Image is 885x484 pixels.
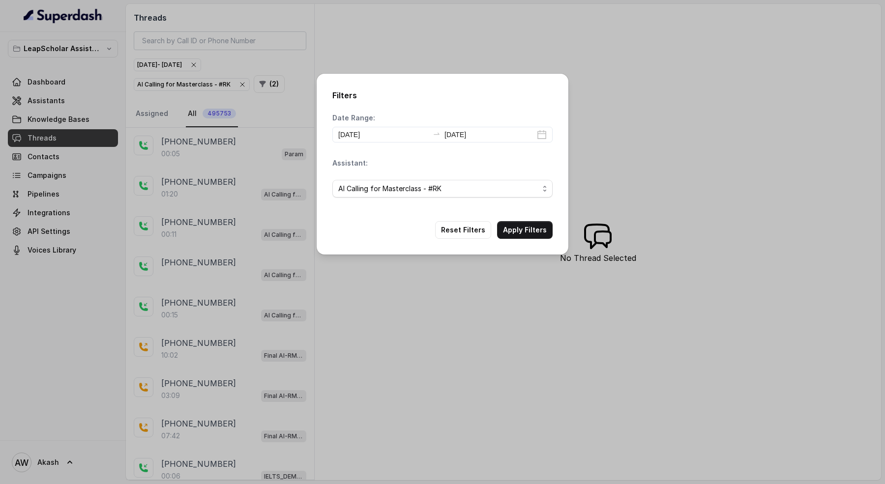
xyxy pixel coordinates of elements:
[332,113,375,123] p: Date Range:
[433,130,441,138] span: to
[497,221,553,239] button: Apply Filters
[332,89,553,101] h2: Filters
[332,180,553,198] button: AI Calling for Masterclass - #RK
[332,158,368,168] p: Assistant:
[433,130,441,138] span: swap-right
[435,221,491,239] button: Reset Filters
[444,129,535,140] input: End date
[338,129,429,140] input: Start date
[338,183,442,195] span: AI Calling for Masterclass - #RK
